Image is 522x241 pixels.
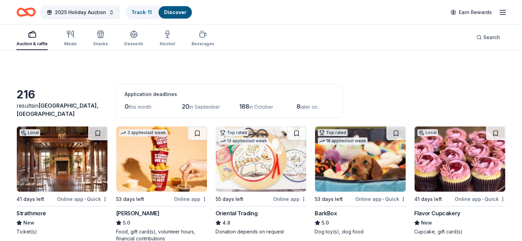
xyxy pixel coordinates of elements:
div: results [16,101,108,118]
span: later on... [300,104,321,110]
img: Image for Sheetz [116,126,207,192]
a: Image for BarkBoxTop rated18 applieslast week53 days leftOnline app•QuickBarkBox5.0Dog toy(s), do... [315,126,406,235]
div: Local [20,129,40,136]
span: [GEOGRAPHIC_DATA], [GEOGRAPHIC_DATA] [16,102,98,117]
div: Application deadlines [125,90,335,98]
div: Dog toy(s), dog food [315,228,406,235]
button: Snacks [93,27,108,50]
button: 2025 Holiday Auction [41,5,120,19]
span: this month [129,104,151,110]
div: Online app Quick [455,195,506,203]
div: 53 days left [116,195,144,203]
button: Track· 11Discover [125,5,193,19]
div: Online app [273,195,306,203]
div: Strathmore [16,209,46,217]
div: Ticket(s) [16,228,108,235]
div: 3 applies last week [119,129,167,136]
div: Cupcake, gift card(s) [414,228,506,235]
a: Discover [164,9,186,15]
span: 8 [297,103,300,110]
a: Earn Rewards [446,6,496,19]
div: Top rated [318,129,348,136]
a: Image for Flavor CupcakeryLocal41 days leftOnline app•QuickFlavor CupcakeryNewCupcake, gift card(s) [414,126,506,235]
a: Track· 11 [131,9,152,15]
div: [PERSON_NAME] [116,209,160,217]
span: 0 [125,103,129,110]
div: BarkBox [315,209,337,217]
div: Snacks [93,41,108,47]
div: Oriental Trading [216,209,258,217]
span: • [482,196,484,202]
div: 18 applies last week [318,137,368,145]
a: Image for StrathmoreLocal41 days leftOnline app•QuickStrathmoreNewTicket(s) [16,126,108,235]
div: Beverages [192,41,214,47]
div: 216 [16,88,108,101]
div: Online app Quick [355,195,406,203]
div: 55 days left [216,195,243,203]
div: Online app Quick [57,195,108,203]
span: in October [249,104,273,110]
button: Desserts [124,27,143,50]
button: Meals [64,27,77,50]
span: Search [483,33,500,41]
div: 41 days left [414,195,442,203]
div: Donation depends on request [216,228,307,235]
span: in September [189,104,220,110]
div: Auction & raffle [16,41,48,47]
span: 4.8 [222,219,230,227]
button: Search [471,31,506,44]
button: Beverages [192,27,214,50]
span: • [84,196,86,202]
div: Meals [64,41,77,47]
a: Image for Oriental TradingTop rated13 applieslast week55 days leftOnline appOriental Trading4.8Do... [216,126,307,235]
div: 53 days left [315,195,343,203]
span: 20 [182,103,189,110]
span: New [421,219,432,227]
img: Image for Flavor Cupcakery [415,126,505,192]
img: Image for Oriental Trading [216,126,306,192]
div: Top rated [219,129,248,136]
span: • [383,196,384,202]
span: 5.0 [322,219,329,227]
span: 2025 Holiday Auction [55,8,106,16]
img: Image for Strathmore [17,126,107,192]
span: 188 [239,103,249,110]
span: in [16,102,98,117]
a: Home [16,4,36,20]
button: Alcohol [160,27,175,50]
div: Alcohol [160,41,175,47]
span: New [23,219,34,227]
div: 41 days left [16,195,44,203]
div: Desserts [124,41,143,47]
div: Flavor Cupcakery [414,209,460,217]
button: Auction & raffle [16,27,48,50]
div: 13 applies last week [219,137,268,145]
img: Image for BarkBox [315,126,406,192]
span: 5.0 [123,219,130,227]
div: Local [417,129,438,136]
div: Online app [174,195,207,203]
